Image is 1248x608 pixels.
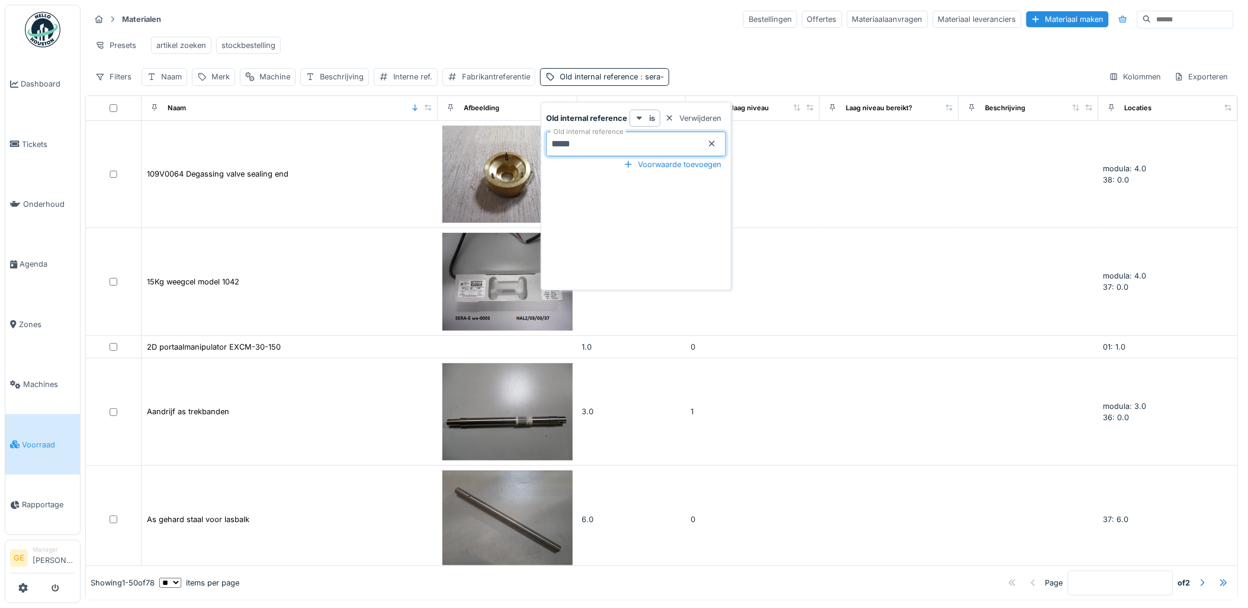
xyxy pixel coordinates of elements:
div: stockbestelling [222,40,275,51]
div: Offertes [802,11,842,28]
li: GE [10,549,28,567]
span: Voorraad [22,439,75,450]
label: Old internal reference [551,127,626,137]
div: Afbeelding [464,103,499,113]
div: Voorwaarde toevoegen [619,156,726,172]
span: 37: 0.0 [1103,283,1129,292]
div: 109V0064 Degassing valve sealing end [147,168,288,180]
div: 3.0 [582,406,682,417]
span: Rapportage [22,499,75,510]
div: Machine [259,71,290,82]
div: Interne ref. [393,71,432,82]
strong: Old internal reference [546,113,627,124]
div: Locaties [1125,103,1152,113]
div: Naam [161,71,182,82]
span: modula: 4.0 [1103,271,1147,280]
div: 1 [691,276,815,287]
img: 109V0064 Degassing valve sealing end [442,126,572,223]
li: [PERSON_NAME] [33,545,75,571]
span: 01: 1.0 [1103,343,1126,351]
strong: of 2 [1178,577,1191,588]
div: Presets [90,37,142,54]
div: 6.0 [582,514,682,525]
img: As gehard staal voor lasbalk [442,471,572,568]
span: Agenda [20,258,75,270]
div: 0 [691,341,815,353]
div: 2D portaalmanipulator EXCM-30-150 [147,341,281,353]
div: items per page [159,577,239,588]
span: Onderhoud [23,199,75,210]
span: : sera- [638,72,664,81]
div: Page [1045,577,1063,588]
div: 1 [691,406,815,417]
div: Filters [90,68,137,85]
span: modula: 3.0 [1103,402,1147,411]
strong: is [649,113,655,124]
strong: Materialen [117,14,166,25]
span: Tickets [22,139,75,150]
div: 0 [691,514,815,525]
div: Manager [33,545,75,554]
div: artikel zoeken [156,40,206,51]
div: Laag niveau bereikt? [846,103,912,113]
div: Materiaalaanvragen [847,11,928,28]
span: 37: 6.0 [1103,515,1129,524]
img: Aandrijf as trekbanden [442,363,572,460]
div: 1 [691,168,815,180]
div: Beschrijving [985,103,1025,113]
span: Dashboard [21,78,75,89]
span: Zones [19,319,75,330]
img: 15Kg weegcel model 1042 [442,233,572,330]
img: Badge_color-CXgf-gQk.svg [25,12,60,47]
div: Materiaal leveranciers [933,11,1022,28]
div: 15Kg weegcel model 1042 [147,276,239,287]
span: 36: 0.0 [1103,413,1130,422]
div: Showing 1 - 50 of 78 [91,577,155,588]
div: Bestellingen [743,11,797,28]
div: Naam [168,103,186,113]
div: Exporteren [1169,68,1234,85]
span: modula: 4.0 [1103,164,1147,173]
div: Kolommen [1104,68,1167,85]
div: Verwijderen [660,110,726,126]
div: Merk [211,71,230,82]
div: Alarm laag niveau [712,103,769,113]
span: Machines [23,379,75,390]
div: Beschrijving [320,71,364,82]
div: Materiaal maken [1026,11,1109,27]
div: 1.0 [582,341,682,353]
span: 38: 0.0 [1103,175,1130,184]
div: Old internal reference [560,71,664,82]
div: Aandrijf as trekbanden [147,406,229,417]
div: Fabrikantreferentie [462,71,530,82]
div: As gehard staal voor lasbalk [147,514,249,525]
